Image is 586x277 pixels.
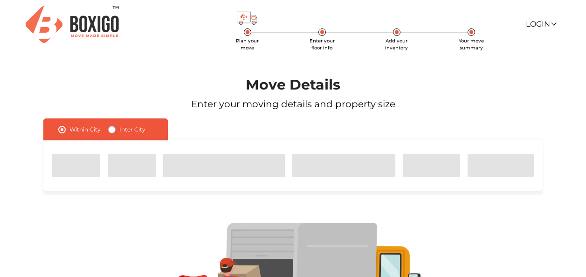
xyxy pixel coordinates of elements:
[69,124,101,135] label: Within City
[526,20,556,28] a: Login
[119,124,145,135] label: Inter City
[26,6,119,43] img: Boxigo
[23,97,562,111] p: Enter your moving details and property size
[459,38,484,51] span: Your move summary
[23,76,562,93] h1: Move Details
[385,38,408,51] span: Add your inventory
[310,38,335,51] span: Enter your floor info
[236,38,259,51] span: Plan your move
